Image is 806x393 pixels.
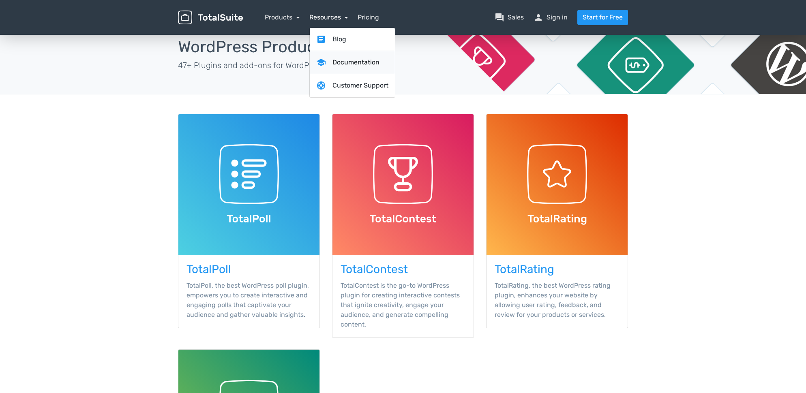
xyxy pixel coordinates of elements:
[316,81,326,90] span: support
[332,114,474,255] img: TotalContest WordPress Plugin
[577,10,628,25] a: Start for Free
[534,13,543,22] span: person
[316,34,326,44] span: article
[495,13,504,22] span: question_answer
[178,11,243,25] img: TotalSuite for WordPress
[495,13,524,22] a: question_answerSales
[341,281,465,329] p: TotalContest is the go-to WordPress plugin for creating interactive contests that ignite creativi...
[186,281,311,320] p: TotalPoll, the best WordPress poll plugin, empowers you to create interactive and engaging polls ...
[310,74,395,97] a: supportCustomer Support
[332,114,474,338] a: TotalContest TotalContest is the go-to WordPress plugin for creating interactive contests that ig...
[316,58,326,67] span: school
[341,263,465,276] h3: TotalContest WordPress Plugin
[309,13,348,21] a: Resources
[265,13,300,21] a: Products
[178,114,320,328] a: TotalPoll TotalPoll, the best WordPress poll plugin, empowers you to create interactive and engag...
[534,13,568,22] a: personSign in
[310,28,395,51] a: articleBlog
[495,263,620,276] h3: TotalRating WordPress Plugin
[487,114,628,255] img: TotalRating WordPress Plugin
[310,51,395,74] a: schoolDocumentation
[358,13,379,22] a: Pricing
[186,263,311,276] h3: TotalPoll WordPress Plugin
[178,59,397,71] p: 47+ Plugins and add-ons for WordPress.
[178,38,397,56] h1: WordPress Products
[178,114,319,255] img: TotalPoll WordPress Plugin
[495,282,611,318] span: TotalRating, the best WordPress rating plugin, enhances your website by allowing user rating, fee...
[486,114,628,328] a: TotalRating TotalRating, the best WordPress rating plugin, enhances your website by allowing user...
